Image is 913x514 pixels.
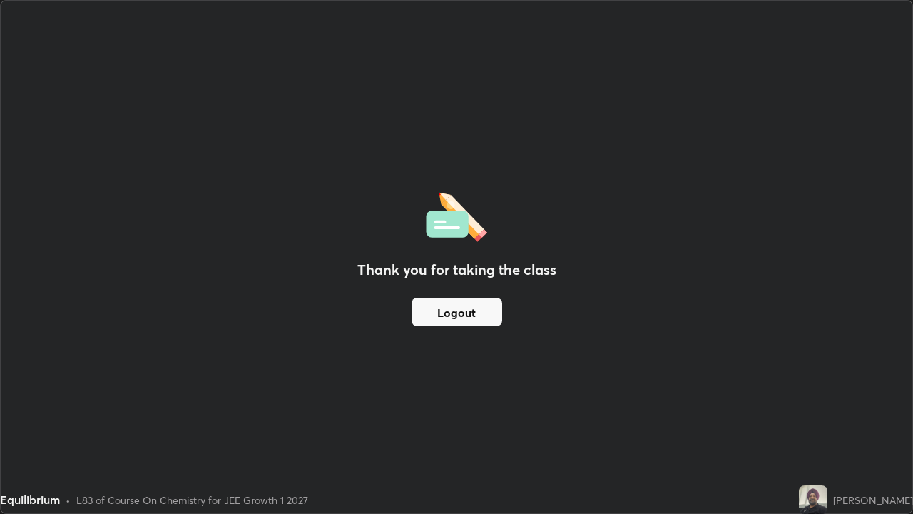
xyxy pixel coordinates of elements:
[357,259,556,281] h2: Thank you for taking the class
[66,493,71,508] div: •
[799,485,827,514] img: 3c111d6fb97f478eac34a0bd0f6d3866.jpg
[412,298,502,326] button: Logout
[426,188,487,242] img: offlineFeedback.1438e8b3.svg
[76,493,308,508] div: L83 of Course On Chemistry for JEE Growth 1 2027
[833,493,913,508] div: [PERSON_NAME]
